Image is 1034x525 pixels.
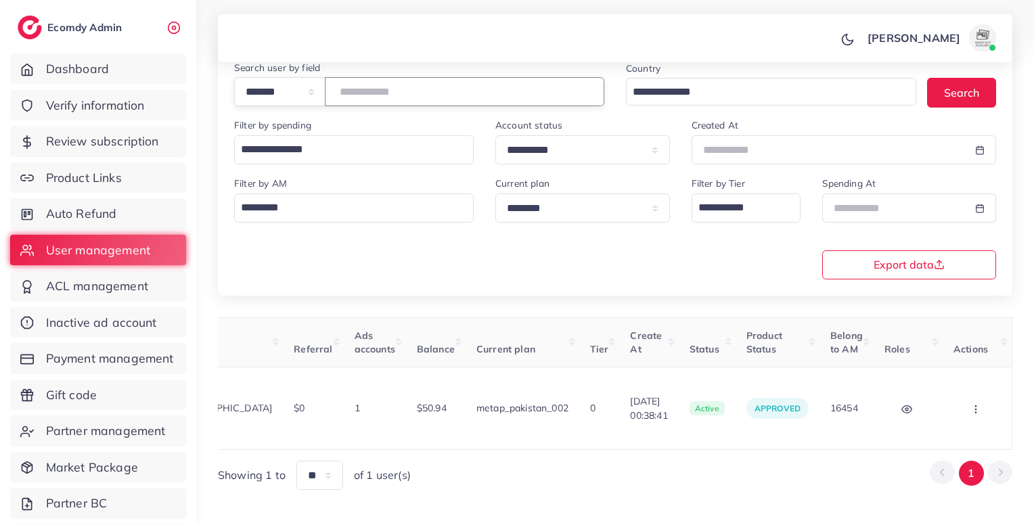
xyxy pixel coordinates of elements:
[630,394,667,422] span: [DATE] 00:38:41
[628,82,899,103] input: Search for option
[354,467,411,483] span: of 1 user(s)
[692,193,801,223] div: Search for option
[46,169,122,187] span: Product Links
[46,314,157,332] span: Inactive ad account
[626,78,916,106] div: Search for option
[236,138,456,161] input: Search for option
[930,461,1012,486] ul: Pagination
[355,402,360,414] span: 1
[46,459,138,476] span: Market Package
[830,402,858,414] span: 16454
[46,386,97,404] span: Gift code
[830,329,863,355] span: Belong to AM
[47,21,125,34] h2: Ecomdy Admin
[10,126,186,157] a: Review subscription
[46,277,148,295] span: ACL management
[10,488,186,519] a: Partner BC
[46,422,166,440] span: Partner management
[746,329,782,355] span: Product Status
[173,402,273,414] span: [GEOGRAPHIC_DATA]
[927,78,996,107] button: Search
[46,495,108,512] span: Partner BC
[495,177,549,190] label: Current plan
[18,16,42,39] img: logo
[10,235,186,266] a: User management
[10,53,186,85] a: Dashboard
[218,467,286,483] span: Showing 1 to
[234,135,474,164] div: Search for option
[234,118,311,132] label: Filter by spending
[10,307,186,338] a: Inactive ad account
[822,250,997,279] button: Export data
[10,271,186,302] a: ACL management
[10,90,186,121] a: Verify information
[10,415,186,447] a: Partner management
[46,60,109,78] span: Dashboard
[236,196,456,219] input: Search for option
[46,97,145,114] span: Verify information
[590,402,595,414] span: 0
[868,30,960,46] p: [PERSON_NAME]
[630,329,662,355] span: Create At
[860,24,1002,51] a: [PERSON_NAME]avatar
[590,343,609,355] span: Tier
[476,343,535,355] span: Current plan
[969,24,996,51] img: avatar
[417,343,455,355] span: Balance
[46,242,150,259] span: User management
[694,196,783,219] input: Search for option
[692,177,745,190] label: Filter by Tier
[476,402,568,414] span: metap_pakistan_002
[46,350,174,367] span: Payment management
[959,461,984,486] button: Go to page 1
[10,452,186,483] a: Market Package
[18,16,125,39] a: logoEcomdy Admin
[874,259,945,270] span: Export data
[294,402,305,414] span: $0
[234,177,287,190] label: Filter by AM
[417,402,447,414] span: $50.94
[294,343,332,355] span: Referral
[755,403,801,413] span: approved
[234,193,474,223] div: Search for option
[690,343,719,355] span: Status
[822,177,876,190] label: Spending At
[692,118,739,132] label: Created At
[884,343,910,355] span: Roles
[10,162,186,193] a: Product Links
[10,380,186,411] a: Gift code
[953,343,988,355] span: Actions
[690,401,725,416] span: active
[46,133,159,150] span: Review subscription
[10,198,186,229] a: Auto Refund
[495,118,562,132] label: Account status
[46,205,117,223] span: Auto Refund
[10,343,186,374] a: Payment management
[355,329,395,355] span: Ads accounts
